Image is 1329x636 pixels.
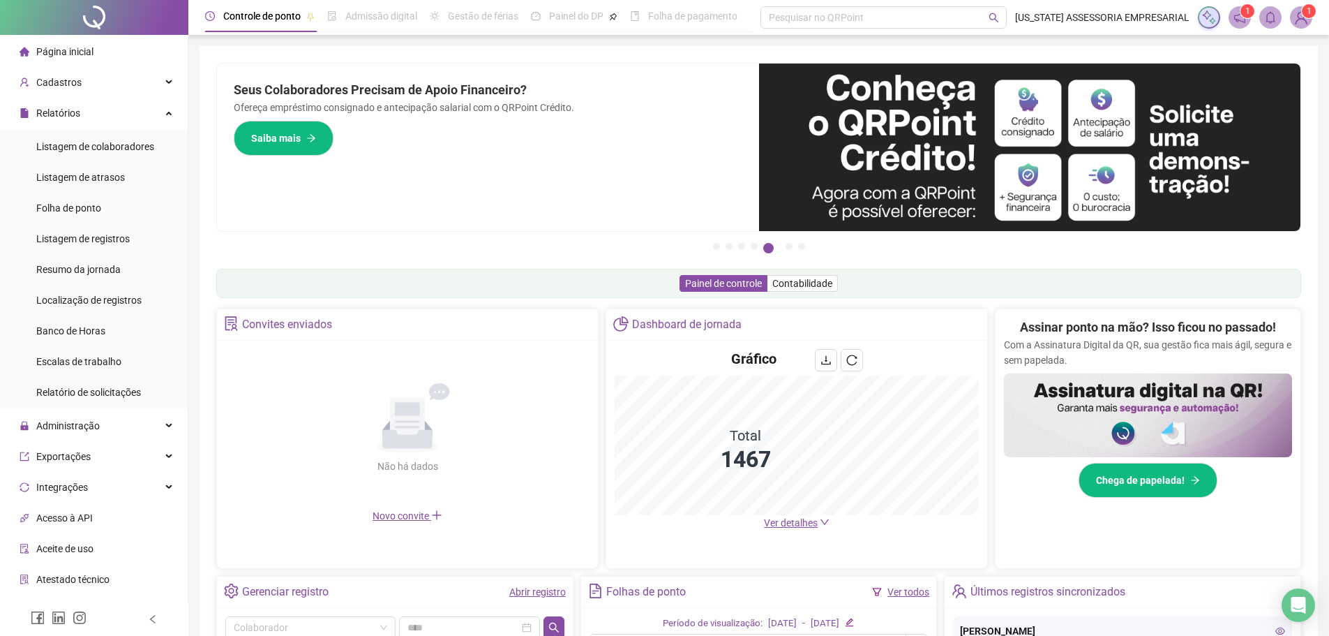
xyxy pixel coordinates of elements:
span: bell [1264,11,1277,24]
div: Dashboard de jornada [632,313,742,337]
span: Relatório de solicitações [36,387,141,398]
span: notification [1233,11,1246,24]
sup: Atualize o seu contato no menu Meus Dados [1302,4,1316,18]
span: [US_STATE] ASSESSORIA EMPRESARIAL [1015,10,1189,25]
a: Ver todos [887,586,929,598]
span: Chega de papelada! [1096,473,1185,488]
span: sun [430,11,440,21]
span: setting [224,584,239,598]
span: team [952,584,966,598]
span: down [820,517,829,527]
span: export [20,452,29,461]
span: download [820,355,832,366]
span: Controle de ponto [223,10,301,22]
span: Folha de pagamento [648,10,737,22]
span: Gestão de férias [448,10,518,22]
span: reload [846,355,857,366]
span: instagram [73,611,87,625]
h2: Seus Colaboradores Precisam de Apoio Financeiro? [234,80,742,100]
span: linkedin [52,611,66,625]
span: left [148,614,158,624]
button: 1 [713,243,720,250]
sup: 1 [1240,4,1254,18]
span: filter [872,587,882,597]
span: arrow-right [1190,475,1200,485]
div: Não há dados [343,459,472,474]
span: Painel de controle [685,278,762,289]
span: api [20,513,29,523]
span: search [989,13,999,23]
span: 1 [1307,6,1312,16]
span: user-add [20,77,29,87]
div: Convites enviados [242,313,332,337]
span: Cadastros [36,77,82,88]
span: Acesso à API [36,512,93,524]
span: sync [20,482,29,492]
span: file-done [327,11,337,21]
span: Contabilidade [772,278,832,289]
span: 1 [1245,6,1250,16]
div: Gerenciar registro [242,580,329,604]
span: Folha de ponto [36,202,101,214]
div: Folhas de ponto [606,580,686,604]
span: Administração [36,420,100,431]
span: file-text [588,584,603,598]
button: 5 [763,243,774,253]
span: home [20,47,29,57]
p: Com a Assinatura Digital da QR, sua gestão fica mais ágil, segura e sem papelada. [1004,337,1292,368]
span: book [630,11,640,21]
span: Painel do DP [549,10,603,22]
span: Página inicial [36,46,93,57]
span: Admissão digital [345,10,417,22]
span: clock-circle [205,11,215,21]
button: 4 [751,243,758,250]
span: Localização de registros [36,295,142,306]
div: Últimos registros sincronizados [970,580,1125,604]
a: Abrir registro [509,586,566,598]
span: solution [20,575,29,584]
span: lock [20,421,29,431]
h2: Assinar ponto na mão? Isso ficou no passado! [1020,318,1276,337]
span: solution [224,316,239,331]
img: banner%2F11e687cd-1386-4cbd-b13b-7bd81425532d.png [759,64,1301,231]
span: pushpin [609,13,617,21]
div: [DATE] [811,616,839,631]
span: eye [1275,626,1285,636]
p: Ofereça empréstimo consignado e antecipação salarial com o QRPoint Crédito. [234,100,742,115]
span: Escalas de trabalho [36,356,121,367]
button: 6 [786,243,793,250]
span: Novo convite [373,510,442,522]
span: Integrações [36,482,88,493]
span: pushpin [306,13,315,21]
div: [DATE] [768,616,797,631]
button: 2 [726,243,733,250]
div: Período de visualização: [663,616,763,631]
span: pie-chart [613,316,628,331]
img: banner%2F02c71560-61a6-44d4-94b9-c8ab97240462.png [1004,374,1292,457]
span: Saiba mais [251,131,301,146]
span: Resumo da jornada [36,264,121,275]
img: 89980 [1291,7,1312,28]
span: arrow-right [306,133,316,143]
span: Ver detalhes [764,517,818,528]
img: sparkle-icon.fc2bf0ac1784a2077858766a79e2daf3.svg [1201,10,1217,25]
span: Listagem de colaboradores [36,141,154,152]
h4: Gráfico [731,349,776,369]
span: plus [431,510,442,521]
button: Saiba mais [234,121,333,156]
span: Relatórios [36,108,80,119]
div: - [802,616,805,631]
span: Listagem de atrasos [36,172,125,183]
span: file [20,108,29,118]
span: audit [20,544,29,554]
span: Listagem de registros [36,233,130,244]
span: Aceite de uso [36,543,93,554]
div: Open Intercom Messenger [1282,589,1315,622]
a: Ver detalhes down [764,517,829,528]
button: 7 [798,243,805,250]
span: edit [845,618,854,627]
span: Atestado técnico [36,574,110,585]
span: Exportações [36,451,91,462]
button: Chega de papelada! [1079,463,1217,498]
span: facebook [31,611,45,625]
